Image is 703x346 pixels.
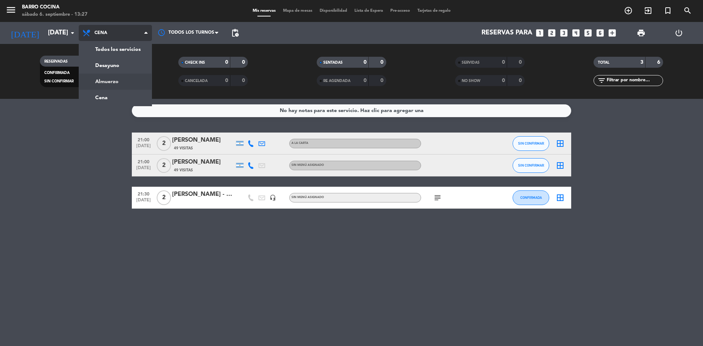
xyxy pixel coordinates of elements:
[134,165,153,174] span: [DATE]
[513,158,549,173] button: SIN CONFIRMAR
[323,61,343,64] span: SENTADAS
[172,157,234,167] div: [PERSON_NAME]
[157,190,171,205] span: 2
[481,29,532,37] span: Reservas para
[242,60,246,65] strong: 0
[414,9,454,13] span: Tarjetas de regalo
[242,78,246,83] strong: 0
[134,144,153,152] span: [DATE]
[134,135,153,144] span: 21:00
[520,196,542,200] span: CONFIRMADA
[351,9,387,13] span: Lista de Espera
[597,76,606,85] i: filter_list
[185,79,208,83] span: CANCELADA
[157,136,171,151] span: 2
[583,28,593,38] i: looks_5
[44,60,68,63] span: RESERVADAS
[519,78,523,83] strong: 0
[316,9,351,13] span: Disponibilidad
[79,90,152,106] a: Cena
[225,78,228,83] strong: 0
[225,60,228,65] strong: 0
[174,145,193,151] span: 49 Visitas
[571,28,581,38] i: looks_4
[387,9,414,13] span: Pre-acceso
[279,9,316,13] span: Mapa de mesas
[364,78,367,83] strong: 0
[380,60,385,65] strong: 0
[462,79,480,83] span: NO SHOW
[683,6,692,15] i: search
[663,6,672,15] i: turned_in_not
[323,79,350,83] span: RE AGENDADA
[513,190,549,205] button: CONFIRMADA
[518,141,544,145] span: SIN CONFIRMAR
[79,57,152,74] a: Desayuno
[280,107,424,115] div: No hay notas para este servicio. Haz clic para agregar una
[595,28,605,38] i: looks_6
[157,158,171,173] span: 2
[556,193,565,202] i: border_all
[380,78,385,83] strong: 0
[231,29,239,37] span: pending_actions
[22,4,88,11] div: Barro Cocina
[291,196,324,199] span: Sin menú asignado
[94,30,107,36] span: Cena
[462,61,480,64] span: SERVIDAS
[657,60,662,65] strong: 6
[134,198,153,206] span: [DATE]
[660,22,698,44] div: LOG OUT
[637,29,646,37] span: print
[518,163,544,167] span: SIN CONFIRMAR
[640,60,643,65] strong: 3
[644,6,652,15] i: exit_to_app
[5,4,16,15] i: menu
[291,142,308,145] span: A LA CARTA
[5,25,44,41] i: [DATE]
[134,157,153,165] span: 21:00
[249,9,279,13] span: Mis reservas
[606,77,663,85] input: Filtrar por nombre...
[364,60,367,65] strong: 0
[556,161,565,170] i: border_all
[68,29,77,37] i: arrow_drop_down
[535,28,544,38] i: looks_one
[513,136,549,151] button: SIN CONFIRMAR
[44,79,74,83] span: SIN CONFIRMAR
[44,71,70,75] span: CONFIRMADA
[79,74,152,90] a: Almuerzo
[172,190,234,199] div: [PERSON_NAME] - GL2
[433,193,442,202] i: subject
[172,135,234,145] div: [PERSON_NAME]
[607,28,617,38] i: add_box
[624,6,633,15] i: add_circle_outline
[5,4,16,18] button: menu
[519,60,523,65] strong: 0
[559,28,569,38] i: looks_3
[22,11,88,18] div: sábado 6. septiembre - 13:27
[547,28,557,38] i: looks_two
[79,41,152,57] a: Todos los servicios
[185,61,205,64] span: CHECK INS
[269,194,276,201] i: headset_mic
[502,78,505,83] strong: 0
[502,60,505,65] strong: 0
[134,189,153,198] span: 21:30
[674,29,683,37] i: power_settings_new
[556,139,565,148] i: border_all
[291,164,324,167] span: Sin menú asignado
[598,61,609,64] span: TOTAL
[174,167,193,173] span: 49 Visitas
